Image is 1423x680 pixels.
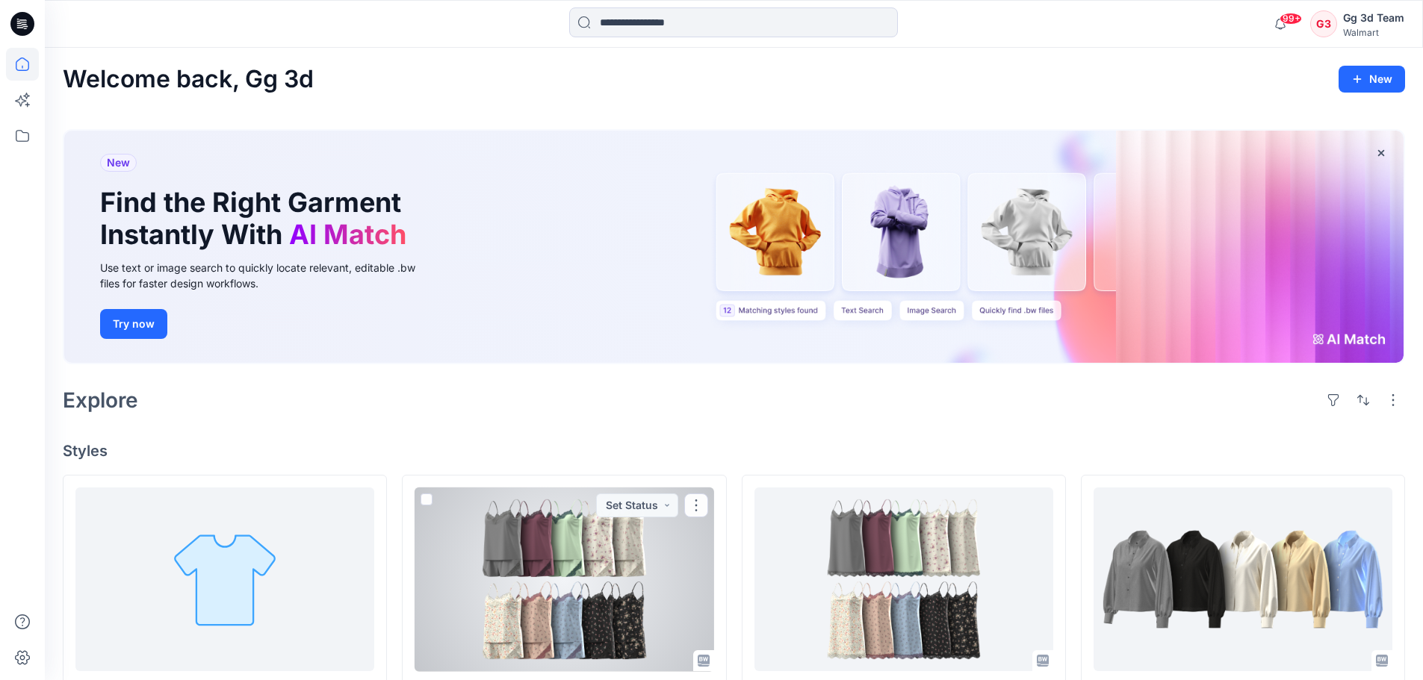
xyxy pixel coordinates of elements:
a: JS360002GG_MPCI_JS Lace Trim Satin V-Neck Strappy Dress [754,487,1053,672]
div: G3 [1310,10,1337,37]
a: JS360003GG_MPCI_JS Lace Trim Satin Cami Top & Shorts Set [75,487,374,672]
h4: Styles [63,442,1405,460]
a: JS360001GG_MPCI_Lace Trim Satin V-Neck Cami Top & Shorts Set [415,487,713,672]
div: Walmart [1343,27,1404,38]
div: Use text or image search to quickly locate relevant, editable .bw files for faster design workflows. [100,260,436,291]
button: Try now [100,309,167,339]
a: 26S2WT11_ADM_CROPPED LS BUTTON DOWN [1094,487,1392,672]
span: 99+ [1280,13,1302,25]
div: Gg 3d Team [1343,9,1404,27]
button: New [1339,66,1405,93]
h1: Find the Right Garment Instantly With [100,187,414,251]
span: New [107,154,130,172]
h2: Explore [63,388,138,412]
h2: Welcome back, Gg 3d [63,66,314,93]
span: AI Match [289,218,406,251]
